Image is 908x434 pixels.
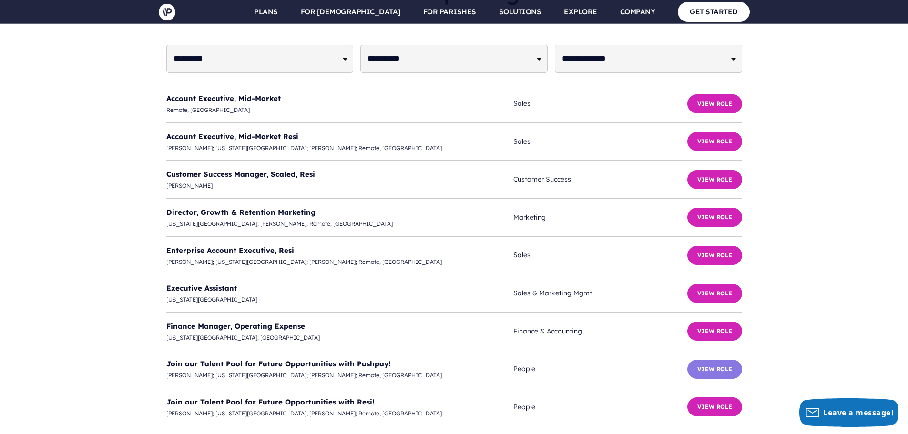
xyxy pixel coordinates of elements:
button: View Role [687,246,742,265]
button: View Role [687,208,742,227]
span: People [513,363,687,375]
a: Join our Talent Pool for Future Opportunities with Resi! [166,397,375,406]
span: Sales & Marketing Mgmt [513,287,687,299]
button: View Role [687,397,742,416]
button: View Role [687,132,742,151]
button: View Role [687,94,742,113]
span: [PERSON_NAME]; [US_STATE][GEOGRAPHIC_DATA]; [PERSON_NAME]; Remote, [GEOGRAPHIC_DATA] [166,408,514,419]
a: Enterprise Account Executive, Resi [166,246,294,255]
a: Account Executive, Mid-Market [166,94,281,103]
span: Finance & Accounting [513,325,687,337]
button: View Role [687,284,742,303]
span: Sales [513,136,687,148]
a: Executive Assistant [166,283,237,293]
span: Marketing [513,212,687,223]
span: Sales [513,98,687,110]
span: Remote, [GEOGRAPHIC_DATA] [166,105,514,115]
span: [PERSON_NAME]; [US_STATE][GEOGRAPHIC_DATA]; [PERSON_NAME]; Remote, [GEOGRAPHIC_DATA] [166,257,514,267]
button: View Role [687,170,742,189]
span: [PERSON_NAME] [166,181,514,191]
span: Customer Success [513,173,687,185]
a: Finance Manager, Operating Expense [166,322,305,331]
span: Leave a message! [823,407,894,418]
span: Sales [513,249,687,261]
span: [PERSON_NAME]; [US_STATE][GEOGRAPHIC_DATA]; [PERSON_NAME]; Remote, [GEOGRAPHIC_DATA] [166,370,514,381]
span: People [513,401,687,413]
a: GET STARTED [678,2,750,21]
a: Director, Growth & Retention Marketing [166,208,316,217]
span: [US_STATE][GEOGRAPHIC_DATA]; [GEOGRAPHIC_DATA] [166,333,514,343]
span: [US_STATE][GEOGRAPHIC_DATA] [166,294,514,305]
a: Customer Success Manager, Scaled, Resi [166,170,315,179]
a: Account Executive, Mid-Market Resi [166,132,298,141]
button: View Role [687,360,742,379]
span: [US_STATE][GEOGRAPHIC_DATA]; [PERSON_NAME]; Remote, [GEOGRAPHIC_DATA] [166,219,514,229]
button: Leave a message! [799,398,898,427]
a: Join our Talent Pool for Future Opportunities with Pushpay! [166,359,391,368]
span: [PERSON_NAME]; [US_STATE][GEOGRAPHIC_DATA]; [PERSON_NAME]; Remote, [GEOGRAPHIC_DATA] [166,143,514,153]
button: View Role [687,322,742,341]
